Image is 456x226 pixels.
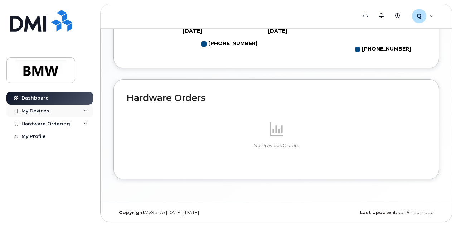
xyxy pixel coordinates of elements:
h2: Hardware Orders [127,92,426,103]
g: Legend [355,43,411,55]
div: MyServe [DATE]–[DATE] [113,210,222,216]
strong: Copyright [119,210,145,215]
p: No Previous Orders [127,143,426,149]
span: Q [417,12,422,20]
g: Legend [202,38,257,50]
g: 864-790-8472 [202,38,257,50]
tspan: [DATE] [268,28,287,34]
iframe: Messenger Launcher [425,195,451,221]
div: about 6 hours ago [331,210,439,216]
strong: Last Update [360,210,391,215]
div: QT26409 [407,9,439,23]
tspan: [DATE] [183,28,202,34]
